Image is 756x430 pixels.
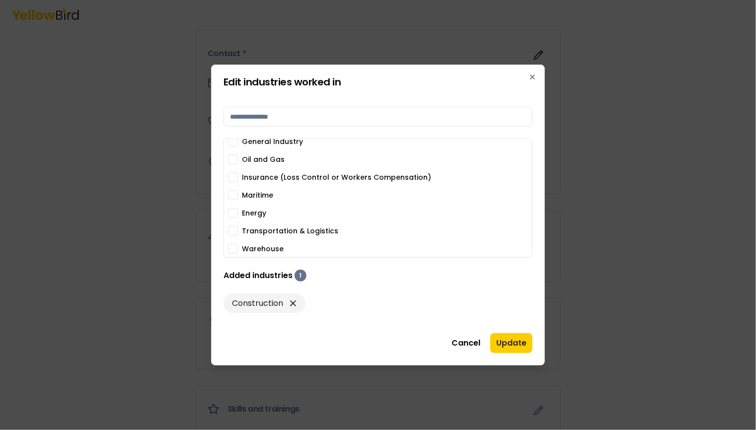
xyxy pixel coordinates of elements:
label: Maritime [242,192,273,199]
label: Energy [242,210,266,216]
label: Transportation & Logistics [242,227,338,234]
label: Oil and Gas [242,156,285,163]
h3: Added industries [224,270,293,282]
span: Construction [232,297,283,309]
div: 1 [295,270,306,282]
label: General Industry [242,138,303,145]
h2: Edit industries worked in [224,77,532,87]
div: Construction [224,293,305,313]
label: Insurance (Loss Control or Workers Compensation) [242,174,431,181]
button: Update [490,333,532,353]
label: Warehouse [242,245,284,252]
button: Cancel [446,333,486,353]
